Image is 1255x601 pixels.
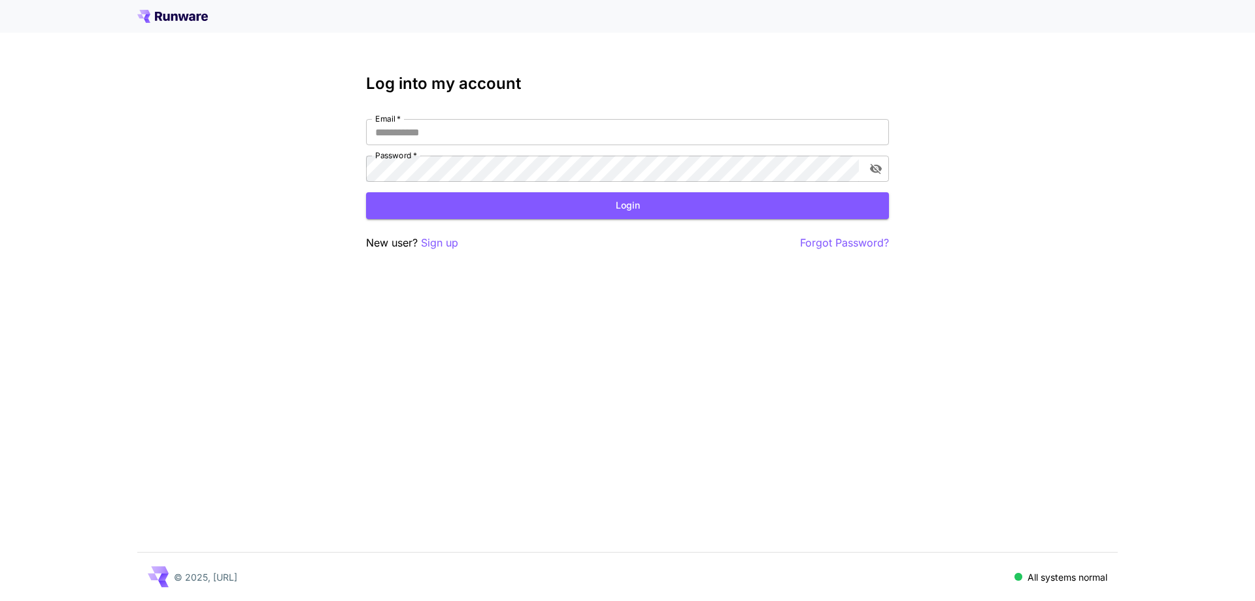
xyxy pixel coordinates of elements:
button: toggle password visibility [864,157,888,180]
p: New user? [366,235,458,251]
button: Forgot Password? [800,235,889,251]
label: Email [375,113,401,124]
label: Password [375,150,417,161]
button: Sign up [421,235,458,251]
p: © 2025, [URL] [174,570,237,584]
h3: Log into my account [366,75,889,93]
p: All systems normal [1028,570,1107,584]
button: Login [366,192,889,219]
